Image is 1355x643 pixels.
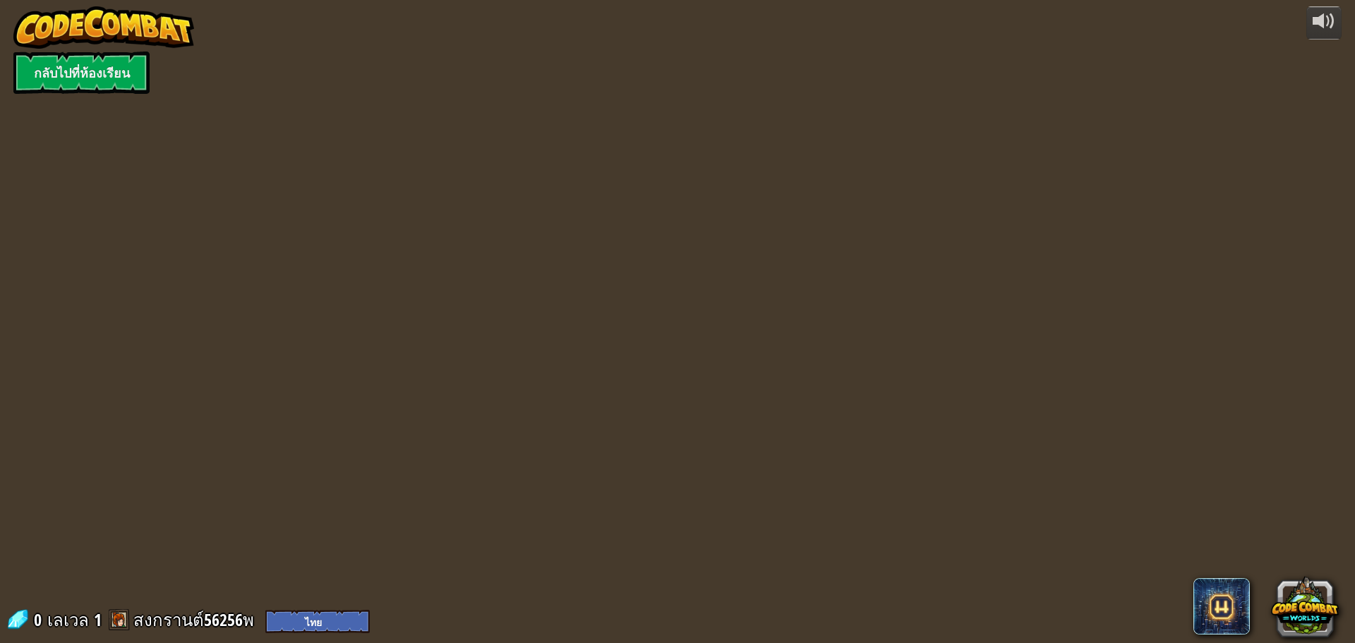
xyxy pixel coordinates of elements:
[94,608,102,631] span: 1
[1193,578,1250,635] span: CodeCombat AI HackStack
[1271,572,1339,639] button: CodeCombat Worlds on Roblox
[34,608,46,631] span: 0
[47,608,89,632] span: เลเวล
[133,608,258,631] a: สงกรานต์56256พ
[13,6,194,49] img: CodeCombat - Learn how to code by playing a game
[1306,6,1342,40] button: ปรับระดับเสียง
[13,52,150,94] a: กลับไปที่ห้องเรียน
